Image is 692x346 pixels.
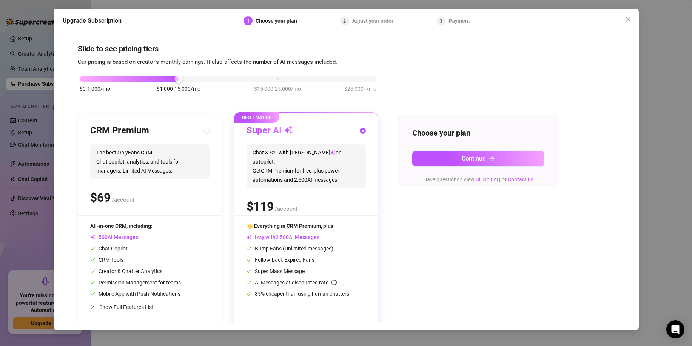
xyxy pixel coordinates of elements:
span: check [90,257,96,263]
span: check [90,246,96,251]
span: AI Messages [90,234,138,240]
span: collapsed [90,304,95,309]
span: Our pricing is based on creator's monthly earnings. It also affects the number of AI messages inc... [78,59,337,65]
span: Show Full Features List [99,304,154,310]
span: Have questions? View or [423,176,533,182]
span: arrow-right [489,156,495,162]
span: Permission Management for teams [90,280,181,286]
span: 1 [247,18,249,23]
span: check [247,291,252,297]
span: 3 [439,18,442,23]
span: Continue [462,155,486,162]
span: $25,000+/mo [344,85,376,93]
div: Payment [448,16,470,25]
span: check [247,246,252,251]
span: check [247,269,252,274]
h4: Slide to see pricing tiers [78,43,615,54]
span: Chat Copilot [90,246,128,252]
div: Show Full Features List [90,298,210,316]
span: Close [622,16,634,22]
span: BEST VALUE [234,112,279,123]
div: Adjust your order [352,16,398,25]
span: The best OnlyFans CRM. Chat copilot, analytics, and tools for managers. Limited AI Messages. [90,144,210,179]
div: Choose your plan [256,16,302,25]
h5: Upgrade Subscription [63,16,122,25]
button: Continuearrow-right [412,151,544,166]
span: check [247,280,252,285]
span: check [247,257,252,263]
span: /account [112,196,134,203]
span: All-in-one CRM, including: [90,223,153,229]
h3: Super AI [247,125,293,137]
span: /account [275,205,297,212]
span: $ [90,190,111,205]
button: Close [622,13,634,25]
span: 85% cheaper than using human chatters [247,291,349,297]
a: Billing FAQ [476,176,501,182]
span: Creator & Chatter Analytics [90,268,162,274]
span: Izzy with AI Messages [247,234,319,240]
span: AI Messages at discounted rate [255,280,337,286]
span: check [90,291,96,297]
span: Super Mass Message [247,268,305,274]
div: Open Intercom Messenger [666,320,684,338]
span: Bump Fans (Unlimited messages) [247,246,333,252]
h3: CRM Premium [90,125,149,137]
span: $ [247,199,274,214]
span: Chat & Sell with [PERSON_NAME] on autopilot. Get CRM Premium for free, plus power automations and... [247,144,366,188]
span: 👈 Everything in CRM Premium, plus: [247,223,335,229]
span: CRM Tools [90,257,123,263]
span: Mobile App with Push Notifications [90,291,180,297]
a: Contact us [508,176,533,182]
span: Follow-back Expired Fans [247,257,314,263]
span: check [90,280,96,285]
h4: Choose your plan [412,128,544,138]
span: check [90,269,96,274]
span: 2 [343,18,346,23]
span: $1,000-15,000/mo [156,85,200,93]
span: info-circle [331,280,337,285]
span: $0-1,000/mo [80,85,110,93]
span: close [625,16,631,22]
span: $15,000-25,000/mo [254,85,301,93]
